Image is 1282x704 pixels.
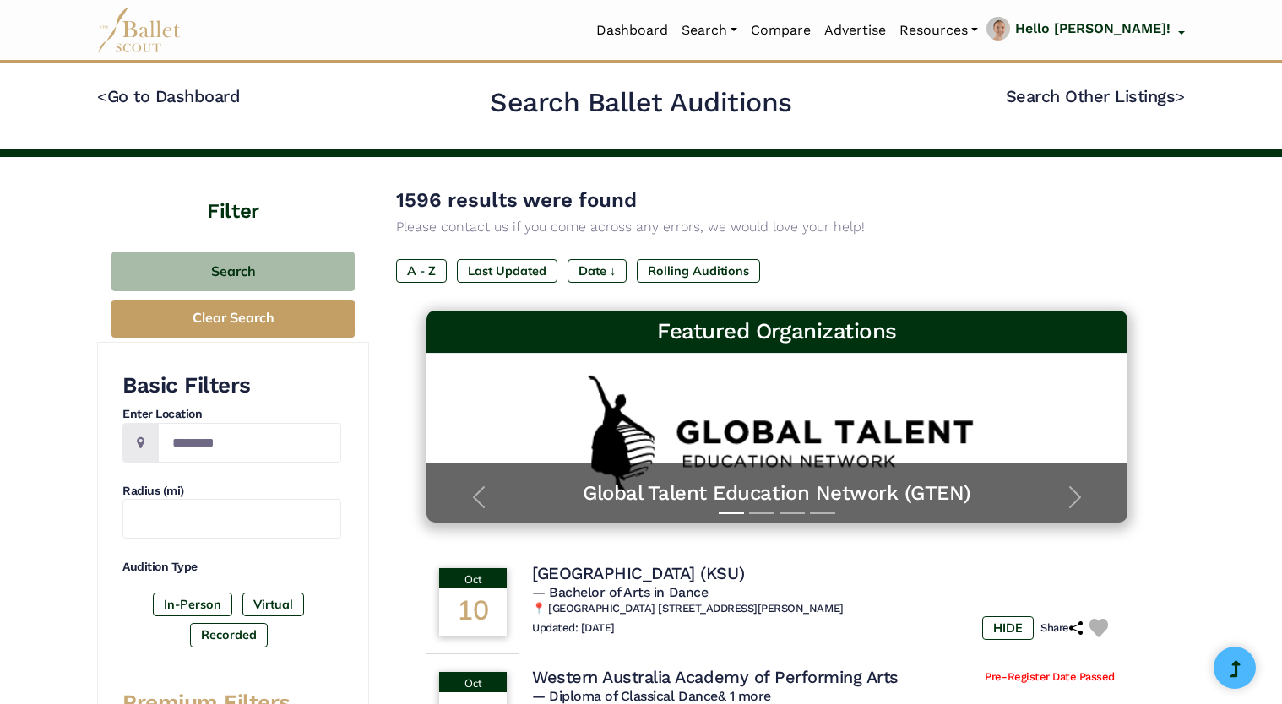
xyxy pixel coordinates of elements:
a: Resources [893,13,985,48]
h4: Enter Location [122,406,341,423]
a: Dashboard [589,13,675,48]
code: > [1175,85,1185,106]
button: Slide 3 [780,503,805,523]
h4: Audition Type [122,559,341,576]
input: Location [158,423,341,463]
code: < [97,85,107,106]
h4: Radius (mi) [122,483,341,500]
div: Oct [439,672,507,692]
a: & 1 more [718,688,771,704]
label: Virtual [242,593,304,616]
label: Rolling Auditions [637,259,760,283]
h6: 📍 [GEOGRAPHIC_DATA] [STREET_ADDRESS][PERSON_NAME] [532,602,1115,616]
h6: Updated: [DATE] [532,621,615,636]
span: — Bachelor of Arts in Dance [532,584,708,600]
label: In-Person [153,593,232,616]
a: Advertise [818,13,893,48]
h4: [GEOGRAPHIC_DATA] (KSU) [532,562,744,584]
span: — Diploma of Classical Dance [532,688,771,704]
h3: Basic Filters [122,371,341,400]
span: Pre-Register Date Passed [985,670,1114,685]
p: Hello [PERSON_NAME]! [1015,18,1171,40]
img: profile picture [986,17,1010,52]
a: <Go to Dashboard [97,86,240,106]
h4: Western Australia Academy of Performing Arts [532,666,899,688]
label: Recorded [190,623,268,647]
a: Search Other Listings> [1006,86,1185,106]
h6: Share [1040,621,1083,636]
a: Global Talent Education Network (GTEN) [443,480,1111,506]
div: 10 [439,588,507,636]
label: Last Updated [457,259,557,283]
label: HIDE [982,616,1034,640]
a: Search [675,13,744,48]
button: Search [111,252,355,291]
div: Oct [439,568,507,588]
button: Clear Search [111,300,355,338]
label: A - Z [396,259,447,283]
p: Please contact us if you come across any errors, we would love your help! [396,216,1158,238]
button: Slide 4 [810,503,835,523]
a: profile picture Hello [PERSON_NAME]! [985,15,1185,45]
h3: Featured Organizations [440,317,1114,346]
button: Slide 2 [749,503,774,523]
label: Date ↓ [568,259,627,283]
h4: Filter [97,157,369,226]
span: 1596 results were found [396,188,637,212]
button: Slide 1 [719,503,744,523]
h2: Search Ballet Auditions [490,85,792,121]
a: Compare [744,13,818,48]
